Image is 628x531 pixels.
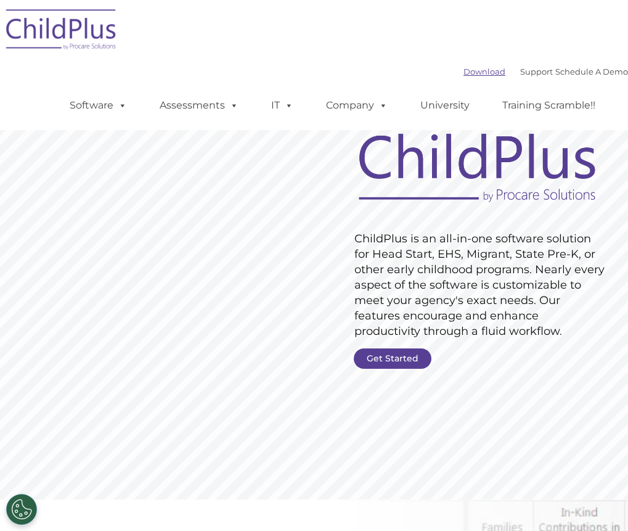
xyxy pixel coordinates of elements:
[314,93,400,118] a: Company
[57,93,139,118] a: Software
[408,93,482,118] a: University
[354,348,431,369] a: Get Started
[520,67,553,76] a: Support
[259,93,306,118] a: IT
[354,231,606,339] rs-layer: ChildPlus is an all-in-one software solution for Head Start, EHS, Migrant, State Pre-K, or other ...
[6,494,37,525] button: Cookies Settings
[555,67,628,76] a: Schedule A Demo
[147,93,251,118] a: Assessments
[463,67,505,76] a: Download
[463,67,628,76] font: |
[490,93,608,118] a: Training Scramble!!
